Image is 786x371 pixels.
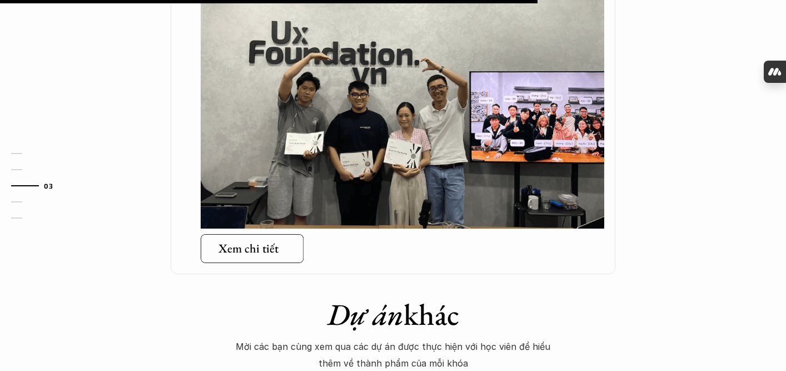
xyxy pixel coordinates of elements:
a: 03 [11,179,64,192]
em: Dự án [327,295,404,334]
h1: khác [198,296,588,333]
strong: 03 [44,181,53,189]
h5: Xem chi tiết [218,241,278,256]
a: Xem chi tiết [201,234,304,263]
